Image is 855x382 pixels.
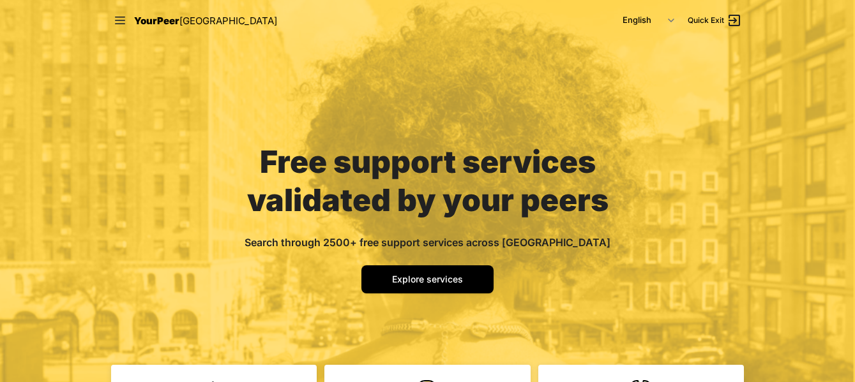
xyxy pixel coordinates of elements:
a: Quick Exit [688,13,742,28]
span: Explore services [392,274,463,284]
span: Free support services validated by your peers [247,143,609,219]
span: YourPeer [134,15,179,27]
span: Search through 2500+ free support services across [GEOGRAPHIC_DATA] [245,236,610,249]
span: Quick Exit [688,15,724,26]
a: Explore services [361,265,494,293]
a: YourPeer[GEOGRAPHIC_DATA] [134,13,277,29]
span: [GEOGRAPHIC_DATA] [179,15,277,27]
